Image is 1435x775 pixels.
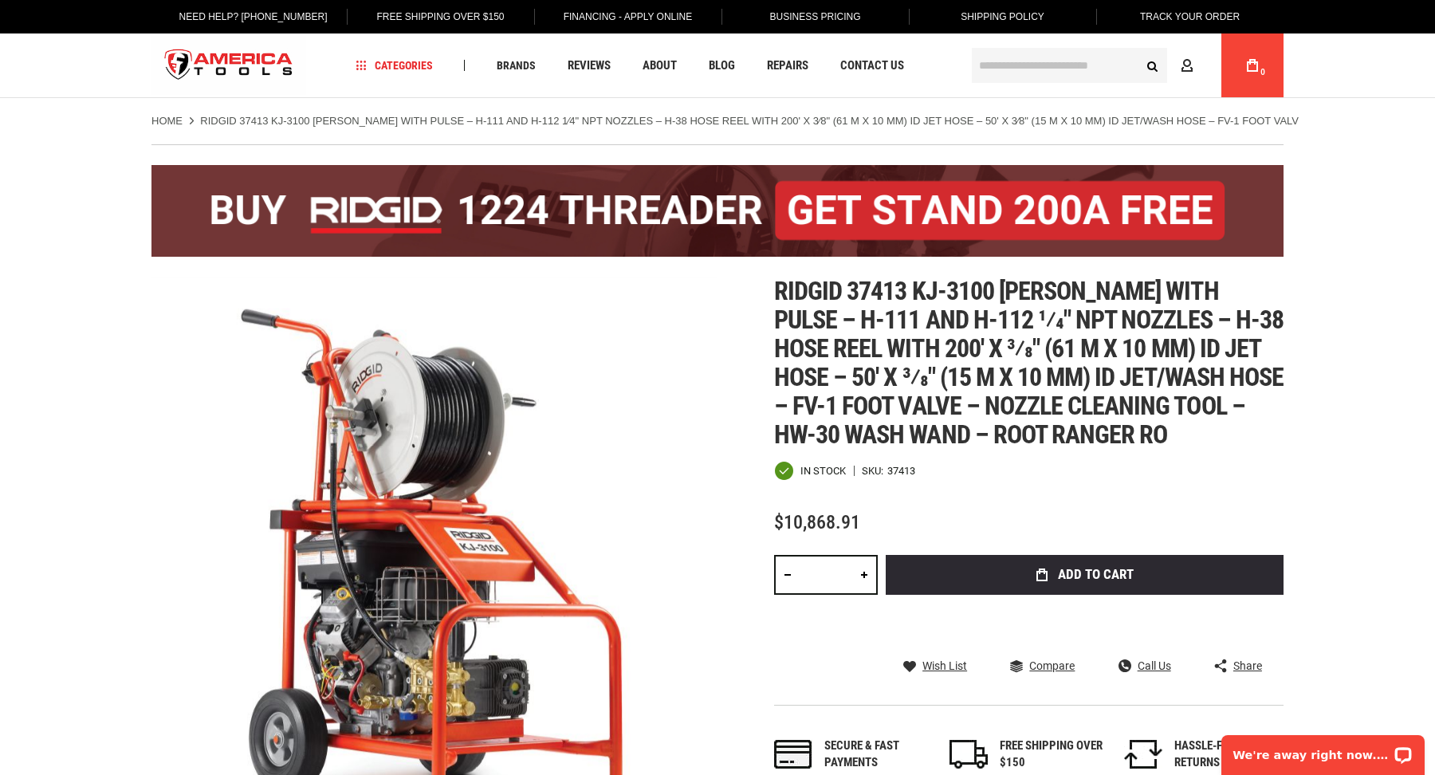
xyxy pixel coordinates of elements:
[1010,659,1075,673] a: Compare
[883,600,1287,646] iframe: Secure express checkout frame
[774,511,860,533] span: $10,868.91
[643,60,677,72] span: About
[151,165,1284,257] img: BOGO: Buy the RIDGID® 1224 Threader (26092), get the 92467 200A Stand FREE!
[1119,659,1171,673] a: Call Us
[833,55,911,77] a: Contact Us
[922,660,967,671] span: Wish List
[349,55,440,77] a: Categories
[702,55,742,77] a: Blog
[1137,50,1167,81] button: Search
[1000,738,1103,772] div: FREE SHIPPING OVER $150
[1174,738,1278,772] div: HASSLE-FREE RETURNS
[800,466,846,476] span: In stock
[1233,660,1262,671] span: Share
[568,60,611,72] span: Reviews
[709,60,735,72] span: Blog
[1124,740,1162,769] img: returns
[887,466,915,476] div: 37413
[356,60,433,71] span: Categories
[1260,68,1265,77] span: 0
[774,740,812,769] img: payments
[1138,660,1171,671] span: Call Us
[635,55,684,77] a: About
[961,11,1044,22] span: Shipping Policy
[151,36,306,96] a: store logo
[824,738,928,772] div: Secure & fast payments
[1237,33,1268,97] a: 0
[151,36,306,96] img: America Tools
[497,60,536,71] span: Brands
[151,114,183,128] a: Home
[489,55,543,77] a: Brands
[840,60,904,72] span: Contact Us
[774,461,846,481] div: Availability
[886,555,1284,595] button: Add to Cart
[1029,660,1075,671] span: Compare
[774,276,1284,450] span: Ridgid 37413 kj-3100 [PERSON_NAME] with pulse – h-111 and h-112 1⁄4" npt nozzles – h-38 hose reel...
[862,466,887,476] strong: SKU
[560,55,618,77] a: Reviews
[949,740,988,769] img: shipping
[760,55,816,77] a: Repairs
[1058,568,1134,581] span: Add to Cart
[1211,725,1435,775] iframe: LiveChat chat widget
[903,659,967,673] a: Wish List
[767,60,808,72] span: Repairs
